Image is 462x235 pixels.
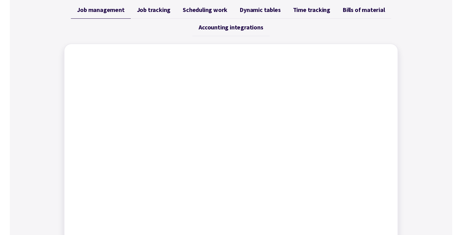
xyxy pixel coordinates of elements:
[183,6,227,13] span: Scheduling work
[355,169,462,235] iframe: Chat Widget
[293,6,330,13] span: Time tracking
[199,24,263,31] span: Accounting integrations
[77,6,124,13] span: Job management
[240,6,280,13] span: Dynamic tables
[137,6,171,13] span: Job tracking
[343,6,385,13] span: Bills of material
